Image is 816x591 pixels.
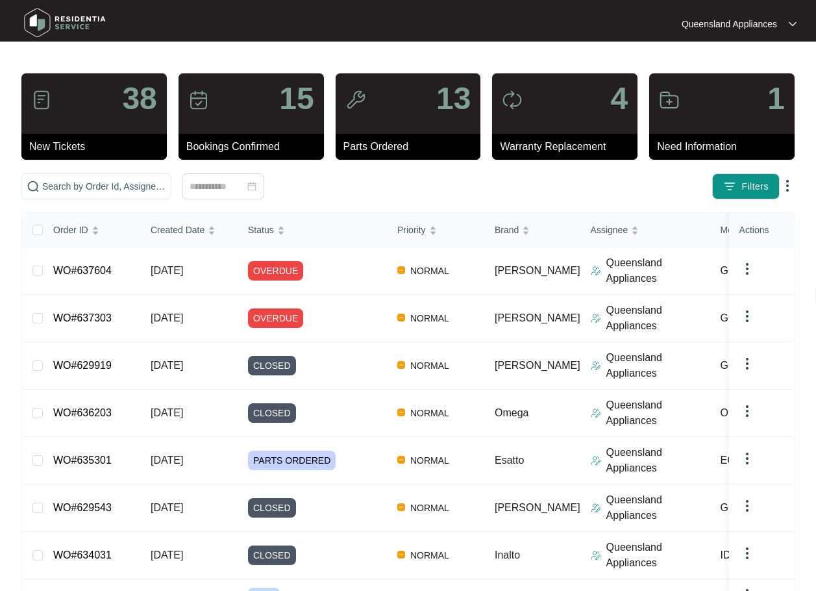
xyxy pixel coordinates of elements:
img: dropdown arrow [739,308,755,324]
a: WO#634031 [53,549,112,560]
img: icon [502,90,523,110]
span: CLOSED [248,356,296,375]
span: [DATE] [151,549,183,560]
th: Priority [387,213,484,247]
img: dropdown arrow [739,451,755,466]
span: OVERDUE [248,308,303,328]
span: Inalto [495,549,520,560]
a: WO#635301 [53,455,112,466]
span: [PERSON_NAME] [495,360,580,371]
img: dropdown arrow [780,178,795,194]
span: [DATE] [151,502,183,513]
span: [PERSON_NAME] [495,502,580,513]
span: Assignee [591,223,628,237]
span: Priority [397,223,426,237]
a: WO#637303 [53,312,112,323]
p: Queensland Appliances [606,492,710,523]
p: Warranty Replacement [500,139,637,155]
span: NORMAL [405,453,454,468]
img: dropdown arrow [739,261,755,277]
span: [DATE] [151,407,183,418]
span: NORMAL [405,405,454,421]
p: Queensland Appliances [606,540,710,571]
img: icon [659,90,680,110]
th: Brand [484,213,580,247]
th: Status [238,213,387,247]
span: NORMAL [405,500,454,516]
a: WO#637604 [53,265,112,276]
img: Vercel Logo [397,409,405,416]
img: Assigner Icon [591,503,601,513]
p: 4 [610,83,628,114]
p: Queensland Appliances [606,445,710,476]
img: Vercel Logo [397,266,405,274]
th: Actions [729,213,794,247]
p: 38 [122,83,156,114]
p: Parts Ordered [343,139,481,155]
img: Vercel Logo [397,551,405,559]
span: OVERDUE [248,261,303,281]
th: Assignee [580,213,710,247]
span: Brand [495,223,519,237]
img: icon [345,90,366,110]
img: dropdown arrow [739,356,755,371]
span: PARTS ORDERED [248,451,336,470]
img: Vercel Logo [397,503,405,511]
p: Queensland Appliances [606,255,710,286]
input: Search by Order Id, Assignee Name, Customer Name, Brand and Model [42,179,166,194]
img: Assigner Icon [591,550,601,560]
img: icon [31,90,52,110]
p: Queensland Appliances [606,303,710,334]
p: 1 [767,83,785,114]
span: CLOSED [248,498,296,518]
p: 13 [436,83,471,114]
p: 15 [279,83,314,114]
img: Assigner Icon [591,313,601,323]
span: Status [248,223,274,237]
img: Assigner Icon [591,408,601,418]
span: NORMAL [405,358,454,373]
span: [PERSON_NAME] [495,312,580,323]
th: Order ID [43,213,140,247]
img: dropdown arrow [789,21,797,27]
th: Created Date [140,213,238,247]
button: filter iconFilters [712,173,780,199]
span: Esatto [495,455,524,466]
span: Filters [741,180,769,194]
span: Created Date [151,223,204,237]
img: residentia service logo [19,3,110,42]
p: New Tickets [29,139,167,155]
span: Omega [495,407,528,418]
span: [DATE] [151,360,183,371]
span: Order ID [53,223,88,237]
img: dropdown arrow [739,546,755,561]
img: search-icon [27,180,40,193]
img: Vercel Logo [397,456,405,464]
span: CLOSED [248,403,296,423]
img: Assigner Icon [591,266,601,276]
span: Model [721,223,745,237]
span: [DATE] [151,455,183,466]
p: Bookings Confirmed [186,139,324,155]
p: Queensland Appliances [606,397,710,429]
span: NORMAL [405,547,454,563]
p: Queensland Appliances [606,350,710,381]
span: [DATE] [151,265,183,276]
span: [PERSON_NAME] [495,265,580,276]
p: Queensland Appliances [682,18,777,31]
img: dropdown arrow [739,498,755,514]
a: WO#636203 [53,407,112,418]
img: Vercel Logo [397,361,405,369]
p: Need Information [657,139,795,155]
span: NORMAL [405,310,454,326]
img: Vercel Logo [397,314,405,321]
span: NORMAL [405,263,454,279]
img: Assigner Icon [591,455,601,466]
a: WO#629543 [53,502,112,513]
span: CLOSED [248,546,296,565]
a: WO#629919 [53,360,112,371]
img: icon [188,90,209,110]
img: filter icon [723,180,736,193]
span: [DATE] [151,312,183,323]
img: Assigner Icon [591,360,601,371]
